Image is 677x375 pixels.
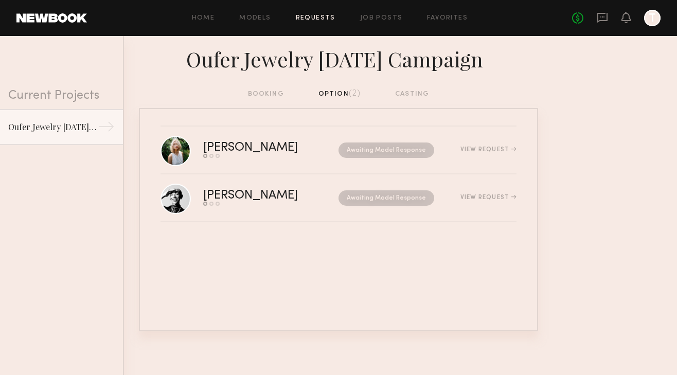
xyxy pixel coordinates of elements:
[239,15,271,22] a: Models
[644,10,661,26] a: T
[427,15,468,22] a: Favorites
[161,127,516,174] a: [PERSON_NAME]Awaiting Model ResponseView Request
[98,118,115,139] div: →
[139,44,538,72] div: Oufer Jewelry [DATE] Campaign
[460,147,516,153] div: View Request
[203,142,318,154] div: [PERSON_NAME]
[338,142,434,158] nb-request-status: Awaiting Model Response
[360,15,403,22] a: Job Posts
[203,190,318,202] div: [PERSON_NAME]
[161,174,516,222] a: [PERSON_NAME]Awaiting Model ResponseView Request
[8,121,98,133] div: Oufer Jewelry [DATE] Campaign
[338,190,434,206] nb-request-status: Awaiting Model Response
[192,15,215,22] a: Home
[460,194,516,201] div: View Request
[296,15,335,22] a: Requests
